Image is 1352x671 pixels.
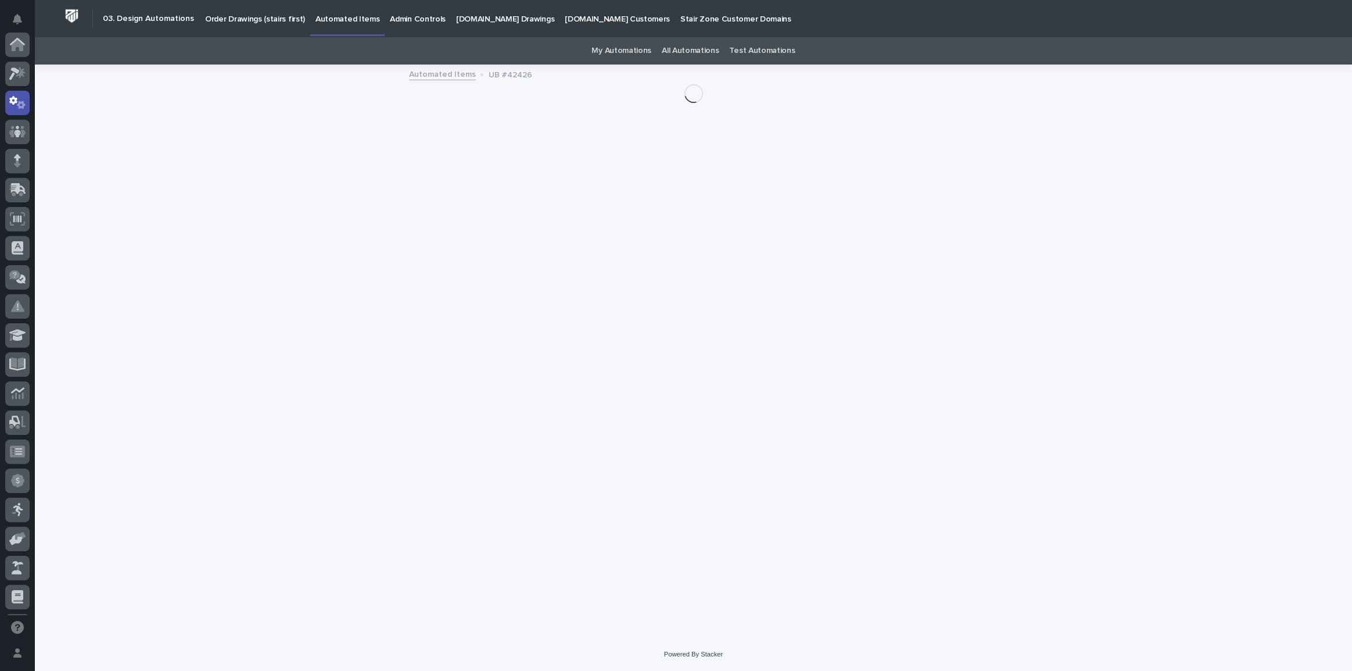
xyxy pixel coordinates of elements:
[662,37,719,65] a: All Automations
[61,5,83,27] img: Workspace Logo
[591,37,651,65] a: My Automations
[103,14,194,24] h2: 03. Design Automations
[15,14,30,33] div: Notifications
[729,37,795,65] a: Test Automations
[5,615,30,640] button: Open support chat
[409,67,476,80] a: Automated Items
[489,67,532,80] p: UB #42426
[5,7,30,31] button: Notifications
[664,651,723,658] a: Powered By Stacker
